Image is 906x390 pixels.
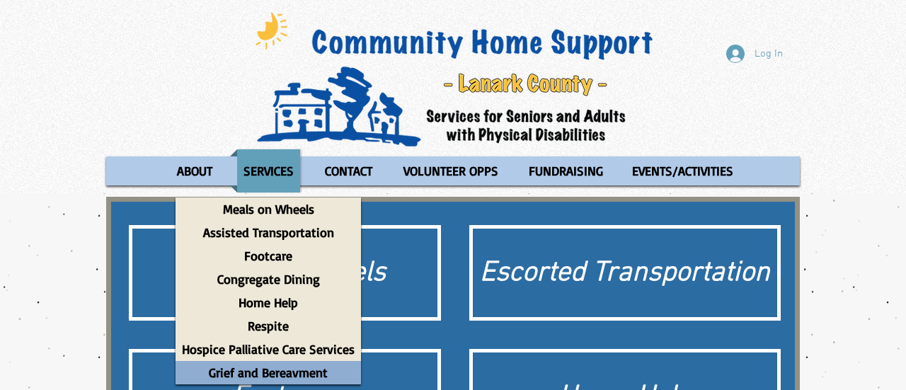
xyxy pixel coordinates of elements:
[106,149,800,193] nav: Site
[716,40,793,67] button: Log In
[626,149,740,193] p: EVENTS/ACTIVITIES
[319,149,379,193] p: CONTACT
[238,244,299,268] p: Footcare
[202,361,334,384] p: Grief and Bereavment
[750,47,788,62] span: Log In
[397,149,505,193] p: VOLUNTEER OPPS
[139,253,430,293] div: Meals on Wheels
[176,291,361,314] a: Home Help
[211,268,326,291] p: Congregate Dining
[480,253,771,293] div: Escorted Transportation
[176,197,361,221] a: Meals on Wheels
[176,338,361,361] a: Hospice Palliative Care Services
[176,268,361,291] a: Congregate Dining
[197,221,340,244] p: Assisted Transportation
[232,291,304,314] p: Home Help
[469,225,781,321] a: Escorted Transportation
[176,314,361,338] a: Respite
[311,149,386,193] a: CONTACT
[176,221,361,244] a: Assisted Transportation
[515,149,615,193] a: FUNDRAISING
[171,149,219,193] p: ABOUT
[176,361,361,384] a: Grief and Bereavment
[217,197,321,221] p: Meals on Wheels
[164,149,226,193] a: ABOUT
[176,244,361,268] a: Footcare
[522,149,609,193] p: FUNDRAISING
[237,149,300,193] p: SERVICES
[230,149,307,193] a: SERVICES
[619,149,747,193] a: EVENTS/ACTIVITIES
[241,314,295,338] p: Respite
[390,149,512,193] a: VOLUNTEER OPPS
[129,225,441,321] a: Meals on Wheels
